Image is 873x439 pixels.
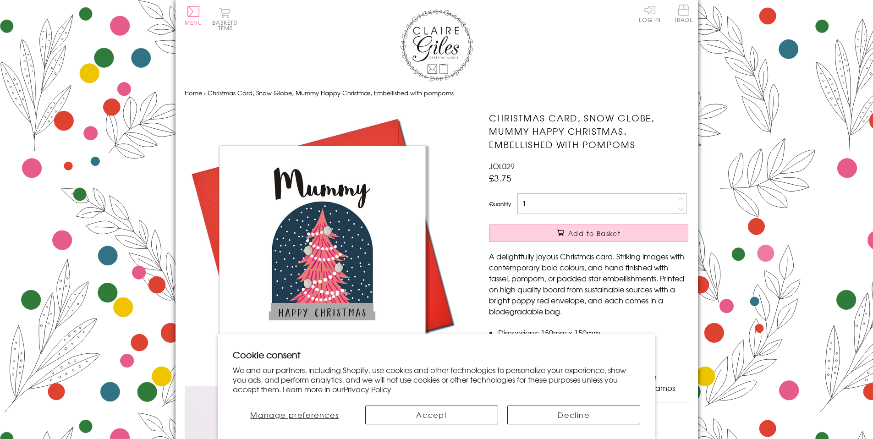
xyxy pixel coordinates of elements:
[365,406,498,424] button: Accept
[639,5,661,22] a: Log In
[674,5,693,22] span: Trade
[507,406,640,424] button: Decline
[185,111,460,386] img: Christmas Card, Snow Globe, Mummy Happy Christmas, Embellished with pompoms
[498,327,688,338] li: Dimensions: 150mm x 150mm
[185,84,689,103] nav: breadcrumbs
[212,7,237,31] button: Basket0 items
[233,348,640,361] h2: Cookie consent
[185,88,202,97] a: Home
[489,160,515,171] span: JOL029
[674,5,693,24] a: Trade
[204,88,206,97] span: ›
[489,171,511,184] span: £3.75
[400,9,473,82] img: Claire Giles Greetings Cards
[208,88,454,97] span: Christmas Card, Snow Globe, Mummy Happy Christmas, Embellished with pompoms
[185,6,203,25] button: Menu
[233,406,356,424] button: Manage preferences
[216,18,237,32] span: 0 items
[489,225,688,241] button: Add to Basket
[185,18,203,27] span: Menu
[489,111,688,151] h1: Christmas Card, Snow Globe, Mummy Happy Christmas, Embellished with pompoms
[568,229,620,238] span: Add to Basket
[250,409,339,420] span: Manage preferences
[233,365,640,394] p: We and our partners, including Shopify, use cookies and other technologies to personalize your ex...
[489,200,511,208] label: Quantity
[344,384,391,395] a: Privacy Policy
[489,251,688,317] p: A delightfully joyous Christmas card. Striking images with contemporary bold colours, and hand fi...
